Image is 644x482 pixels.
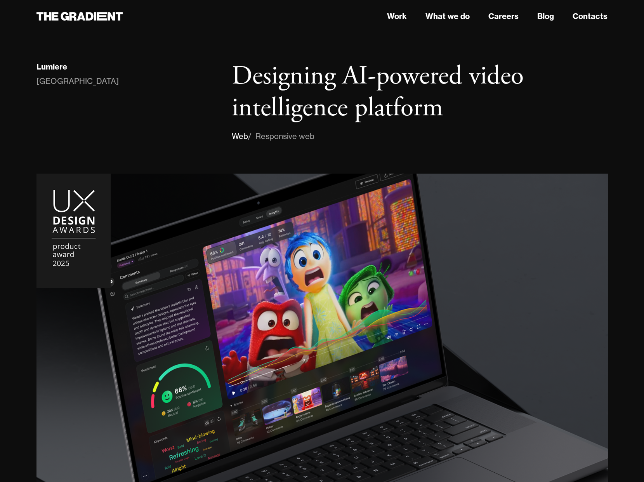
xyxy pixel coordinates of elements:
[232,61,608,124] h1: Designing AI-powered video intelligence platform
[36,75,119,87] div: [GEOGRAPHIC_DATA]
[36,62,67,72] div: Lumiere
[232,130,248,143] div: Web
[537,10,554,22] a: Blog
[387,10,407,22] a: Work
[573,10,608,22] a: Contacts
[488,10,519,22] a: Careers
[425,10,470,22] a: What we do
[248,130,314,143] div: / Responsive web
